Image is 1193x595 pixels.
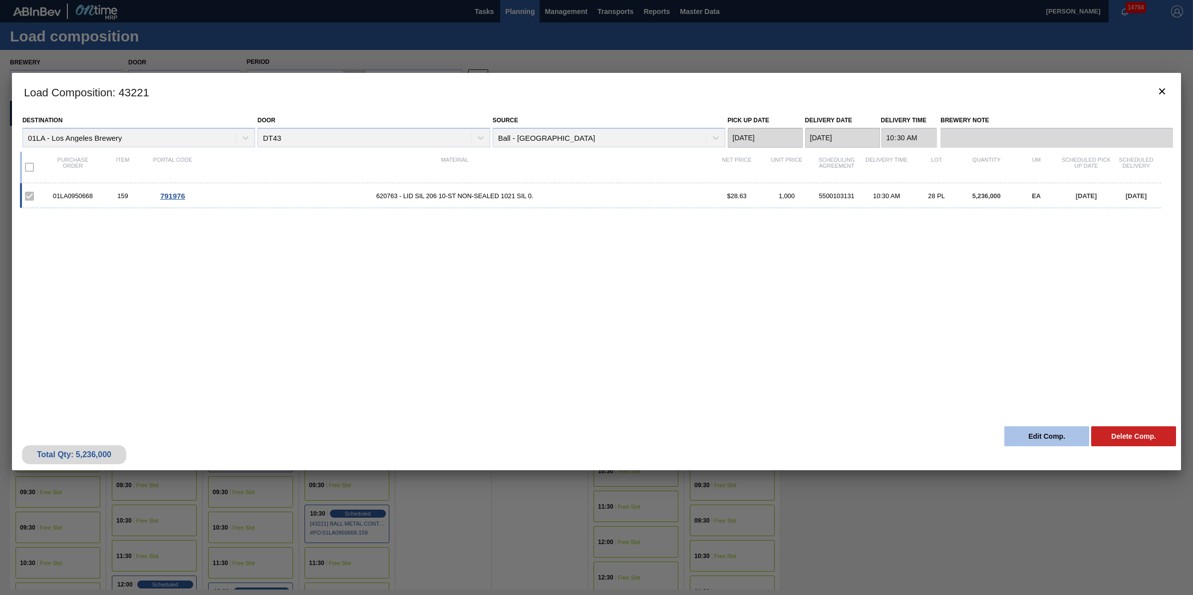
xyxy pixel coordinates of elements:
[160,192,185,200] span: 791976
[805,128,880,148] input: mm/dd/yyyy
[972,192,1001,200] span: 5,236,000
[1076,192,1097,200] span: [DATE]
[728,128,803,148] input: mm/dd/yyyy
[911,192,961,200] div: 28 PL
[940,113,1173,128] label: Brewery Note
[98,157,148,178] div: Item
[48,157,98,178] div: Purchase order
[29,450,119,459] div: Total Qty: 5,236,000
[198,157,712,178] div: Material
[862,192,911,200] div: 10:30 AM
[862,157,911,178] div: Delivery Time
[762,157,812,178] div: Unit Price
[493,117,518,124] label: Source
[48,192,98,200] div: 01LA0950668
[198,192,712,200] span: 620763 - LID SIL 206 10-ST NON-SEALED 1021 SIL 0.
[911,157,961,178] div: Lot
[22,117,62,124] label: Destination
[148,192,198,200] div: Go to Order
[258,117,276,124] label: Door
[712,157,762,178] div: Net Price
[712,192,762,200] div: $28.63
[1032,192,1041,200] span: EA
[881,113,937,128] label: Delivery Time
[1061,157,1111,178] div: Scheduled Pick up Date
[762,192,812,200] div: 1,000
[1111,157,1161,178] div: Scheduled Delivery
[1126,192,1147,200] span: [DATE]
[728,117,770,124] label: Pick up Date
[148,157,198,178] div: Portal code
[961,157,1011,178] div: Quantity
[805,117,852,124] label: Delivery Date
[812,192,862,200] div: 5500103131
[1091,426,1176,446] button: Delete Comp.
[98,192,148,200] div: 159
[1004,426,1089,446] button: Edit Comp.
[1011,157,1061,178] div: UM
[12,73,1181,111] h3: Load Composition : 43221
[812,157,862,178] div: Scheduling Agreement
